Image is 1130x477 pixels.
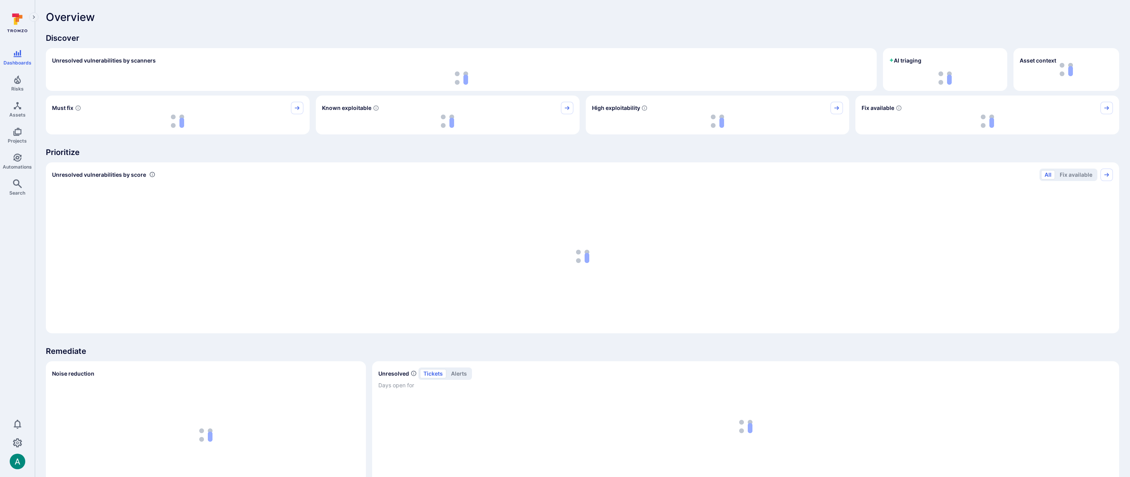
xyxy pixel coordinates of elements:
div: loading spinner [52,71,871,85]
button: alerts [447,369,470,378]
div: loading spinner [52,114,303,128]
span: Asset context [1020,57,1056,64]
div: Arjan Dehar [10,454,25,469]
button: Expand navigation menu [29,12,38,22]
img: Loading... [981,115,994,128]
span: Prioritize [46,147,1119,158]
img: Loading... [171,115,184,128]
div: loading spinner [592,114,843,128]
span: Projects [8,138,27,144]
span: Overview [46,11,95,23]
span: Noise reduction [52,370,94,377]
span: Risks [11,86,24,92]
img: Loading... [711,115,724,128]
span: Search [9,190,25,196]
span: High exploitability [592,104,640,112]
svg: EPSS score ≥ 0.7 [641,105,648,111]
span: Remediate [46,346,1119,357]
img: Loading... [441,115,454,128]
span: Known exploitable [322,104,371,112]
span: Fix available [862,104,894,112]
span: Discover [46,33,1119,44]
div: loading spinner [52,186,1113,327]
i: Expand navigation menu [31,14,37,21]
span: Number of unresolved items by priority and days open [411,369,417,378]
div: Must fix [46,96,310,134]
svg: Risk score >=40 , missed SLA [75,105,81,111]
img: Loading... [576,250,589,263]
div: Known exploitable [316,96,580,134]
span: Days open for [378,381,1113,389]
img: ACg8ocLSa5mPYBaXNx3eFu_EmspyJX0laNWN7cXOFirfQ7srZveEpg=s96-c [10,454,25,469]
button: All [1041,170,1055,179]
span: Must fix [52,104,73,112]
svg: Confirmed exploitable by KEV [373,105,379,111]
div: Fix available [855,96,1119,134]
button: Fix available [1056,170,1096,179]
svg: Vulnerabilities with fix available [896,105,902,111]
button: tickets [420,369,446,378]
div: loading spinner [322,114,573,128]
span: Assets [9,112,26,118]
span: Automations [3,164,32,170]
div: loading spinner [889,71,1001,85]
div: Number of vulnerabilities in status 'Open' 'Triaged' and 'In process' grouped by score [149,171,155,179]
h2: Unresolved vulnerabilities by scanners [52,57,156,64]
span: Dashboards [3,60,31,66]
img: Loading... [199,428,212,442]
h2: Unresolved [378,370,409,378]
span: Unresolved vulnerabilities by score [52,171,146,179]
img: Loading... [455,71,468,85]
img: Loading... [938,71,952,85]
h2: AI triaging [889,57,921,64]
div: High exploitability [586,96,850,134]
div: loading spinner [862,114,1113,128]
